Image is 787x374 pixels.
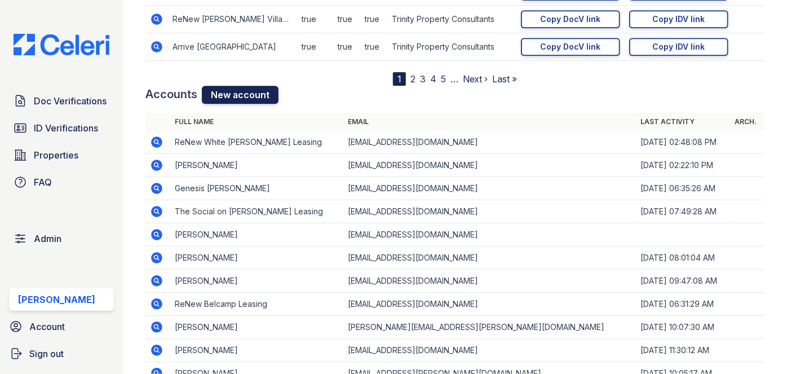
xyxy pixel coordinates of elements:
div: [PERSON_NAME] [18,293,95,306]
th: Arch. [731,113,765,131]
td: [EMAIL_ADDRESS][DOMAIN_NAME] [344,339,636,362]
div: Copy IDV link [653,14,705,25]
td: true [297,6,333,33]
td: [PERSON_NAME] [170,316,343,339]
a: 2 [410,73,415,85]
td: true [333,33,360,61]
a: 3 [420,73,426,85]
td: [EMAIL_ADDRESS][DOMAIN_NAME] [344,200,636,223]
div: 1 [393,72,406,86]
span: Admin [34,232,61,245]
td: [DATE] 09:47:08 AM [636,270,730,293]
td: true [333,6,360,33]
td: ReNew Belcamp Leasing [170,293,343,316]
a: Last » [493,73,518,85]
td: The Social on [PERSON_NAME] Leasing [170,200,343,223]
td: [PERSON_NAME] [170,154,343,177]
span: Doc Verifications [34,94,107,108]
td: ReNew White [PERSON_NAME] Leasing [170,131,343,154]
span: FAQ [34,175,52,189]
a: Properties [9,144,114,166]
span: Account [29,320,65,333]
td: [DATE] 11:30:12 AM [636,339,730,362]
td: [DATE] 02:22:10 PM [636,154,730,177]
span: ID Verifications [34,121,98,135]
a: 4 [430,73,436,85]
td: true [360,6,387,33]
a: Admin [9,227,114,250]
td: ReNew [PERSON_NAME] Village II [168,6,297,33]
td: [PERSON_NAME] [170,247,343,270]
a: New account [202,86,278,104]
div: Accounts [145,86,278,104]
td: [PERSON_NAME] [170,270,343,293]
td: [DATE] 08:01:04 AM [636,247,730,270]
a: 5 [441,73,446,85]
td: [DATE] 06:31:29 AM [636,293,730,316]
td: [PERSON_NAME] [170,339,343,362]
a: Next › [463,73,488,85]
td: [EMAIL_ADDRESS][DOMAIN_NAME] [344,293,636,316]
td: [DATE] 10:07:30 AM [636,316,730,339]
a: FAQ [9,171,114,193]
td: [EMAIL_ADDRESS][DOMAIN_NAME] [344,177,636,200]
td: Genesis [PERSON_NAME] [170,177,343,200]
span: Sign out [29,347,64,360]
a: Copy IDV link [629,10,728,28]
th: Last activity [636,113,730,131]
a: Full name [175,117,214,126]
td: [DATE] 07:49:28 AM [636,200,730,223]
div: Copy IDV link [653,41,705,52]
td: [PERSON_NAME] [170,223,343,247]
span: … [450,72,458,86]
td: [EMAIL_ADDRESS][DOMAIN_NAME] [344,154,636,177]
a: Account [5,315,118,338]
a: Sign out [5,342,118,365]
td: [EMAIL_ADDRESS][DOMAIN_NAME] [344,223,636,247]
a: Email [348,117,369,126]
td: true [297,33,333,61]
td: [EMAIL_ADDRESS][DOMAIN_NAME] [344,270,636,293]
td: Trinity Property Consultants [387,6,516,33]
td: [EMAIL_ADDRESS][DOMAIN_NAME] [344,247,636,270]
img: CE_Logo_Blue-a8612792a0a2168367f1c8372b55b34899dd931a85d93a1a3d3e32e68fde9ad4.png [5,34,118,55]
a: ID Verifications [9,117,114,139]
td: [DATE] 06:35:26 AM [636,177,730,200]
span: Properties [34,148,78,162]
td: [PERSON_NAME][EMAIL_ADDRESS][PERSON_NAME][DOMAIN_NAME] [344,316,636,339]
td: Trinity Property Consultants [387,33,516,61]
td: true [360,33,387,61]
div: Copy DocV link [541,41,601,52]
a: Copy DocV link [521,10,620,28]
td: [EMAIL_ADDRESS][DOMAIN_NAME] [344,131,636,154]
div: Copy DocV link [541,14,601,25]
td: [DATE] 02:48:08 PM [636,131,730,154]
td: Arrive [GEOGRAPHIC_DATA] [168,33,297,61]
a: Copy IDV link [629,38,728,56]
a: Copy DocV link [521,38,620,56]
a: Doc Verifications [9,90,114,112]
